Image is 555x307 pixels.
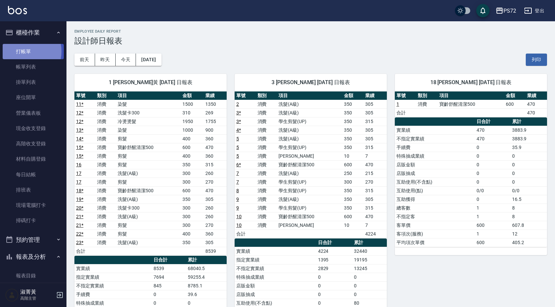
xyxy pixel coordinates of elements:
th: 日合計 [316,238,352,247]
td: 39.6 [186,290,227,299]
table: a dense table [395,117,547,247]
td: 剪髮 [116,221,180,230]
td: 260 [204,212,227,221]
th: 業績 [204,91,227,100]
td: 冷燙燙髮 [116,117,180,126]
td: 寶齡舒醒清潔500 [277,212,342,221]
td: 315 [204,160,227,169]
a: 5 [236,145,239,150]
span: 18 [PERSON_NAME] [DATE] 日報表 [403,79,539,86]
td: 0 [475,143,510,152]
td: 互助獲得 [395,195,475,204]
td: 消費 [95,178,116,186]
td: 消費 [256,143,277,152]
td: 0/0 [510,186,547,195]
td: 4224 [364,230,387,238]
a: 17 [76,179,81,185]
button: 前天 [74,54,95,66]
td: 350 [342,134,364,143]
td: 消費 [95,126,116,134]
td: 手續費 [74,290,152,299]
td: 洗髮(A級) [116,212,180,221]
td: 平均項次單價 [395,238,475,247]
td: 學生剪髮(UP) [277,143,342,152]
td: 10 [342,152,364,160]
td: 250 [342,169,364,178]
td: 消費 [256,178,277,186]
td: 店販金額 [235,281,316,290]
td: 350 [181,160,204,169]
td: 300 [342,178,364,186]
a: 8 [236,188,239,193]
td: 染髮 [116,126,180,134]
a: 排班表 [3,182,64,198]
td: 350 [181,195,204,204]
td: 消費 [256,195,277,204]
td: 8539 [204,247,227,255]
td: 600 [181,143,204,152]
td: 600 [342,160,364,169]
td: 32440 [352,247,387,255]
td: 剪髮 [116,178,180,186]
td: 消費 [95,108,116,117]
td: 學生剪髮(UP) [277,178,342,186]
td: 8785.1 [186,281,227,290]
a: 9 [236,197,239,202]
td: 305 [364,108,387,117]
img: Logo [8,6,27,14]
table: a dense table [74,91,227,256]
td: 600 [181,186,204,195]
td: 300 [181,221,204,230]
td: 845 [152,281,186,290]
td: 學生剪髮(UP) [277,117,342,126]
td: 消費 [256,100,277,108]
td: 消費 [95,100,116,108]
button: 列印 [526,54,547,66]
td: 0 [352,290,387,299]
td: 350 [342,195,364,204]
td: 0 [475,195,510,204]
td: 寶齡舒醒清潔500 [116,143,180,152]
td: 215 [364,169,387,178]
td: 實業績 [74,264,152,273]
td: 7 [364,221,387,230]
a: 掃碼打卡 [3,213,64,228]
td: 0 [152,290,186,299]
td: 360 [204,230,227,238]
td: 300 [181,204,204,212]
td: 客單價 [395,221,475,230]
td: 1395 [316,255,352,264]
td: [PERSON_NAME] [277,152,342,160]
td: 350 [342,204,364,212]
td: 消費 [95,230,116,238]
h3: 設計師日報表 [74,36,547,46]
td: 合計 [395,108,416,117]
td: 35.9 [510,143,547,152]
td: 剪髮 [116,134,180,143]
td: 染髮 [116,100,180,108]
td: 300 [181,212,204,221]
td: 洗髮(A級) [116,238,180,247]
a: 營業儀表板 [3,105,64,121]
td: 消費 [256,108,277,117]
td: 16.5 [510,195,547,204]
td: 270 [204,178,227,186]
a: 7 [236,171,239,176]
td: 1350 [204,100,227,108]
td: 消費 [95,212,116,221]
div: PS72 [503,7,516,15]
button: 今天 [116,54,136,66]
th: 類別 [256,91,277,100]
td: 0 [352,281,387,290]
td: 消費 [256,221,277,230]
a: 每日結帳 [3,167,64,182]
td: 店販金額 [395,160,475,169]
td: 寶齡舒醒清潔500 [277,160,342,169]
td: 260 [204,169,227,178]
td: 400 [181,134,204,143]
td: 12 [510,230,547,238]
th: 金額 [181,91,204,100]
td: 310 [181,108,204,117]
td: 洗髮卡300 [116,204,180,212]
button: [DATE] [136,54,161,66]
